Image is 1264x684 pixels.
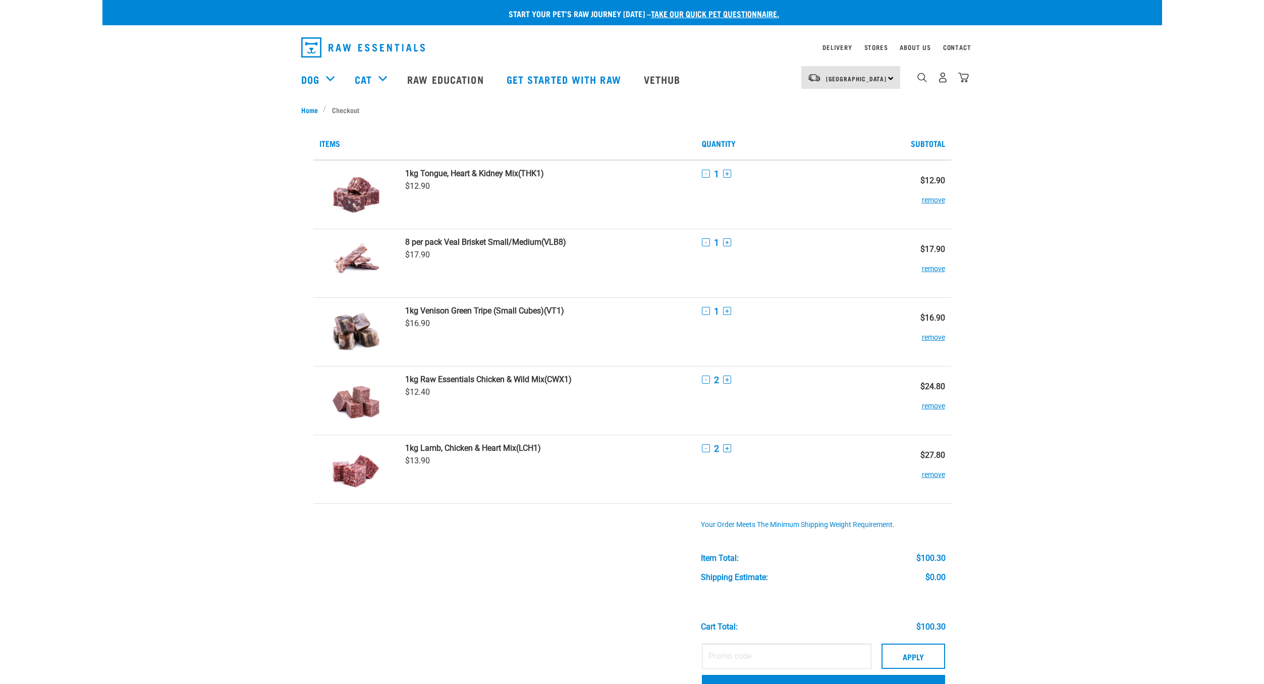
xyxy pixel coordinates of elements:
a: 8 per pack Veal Brisket Small/Medium(VLB8) [405,237,689,247]
div: Cart total: [701,622,738,632]
nav: dropdown navigation [102,59,1162,99]
button: remove [922,185,945,205]
img: Veal Brisket Small/Medium [330,237,382,289]
a: Stores [864,45,888,49]
img: Lamb, Chicken & Heart Mix [330,443,382,495]
img: Raw Essentials Logo [301,37,425,58]
div: Shipping Estimate: [701,573,768,582]
div: $100.30 [916,622,946,632]
strong: 1kg Venison Green Tripe (Small Cubes) [405,306,544,315]
span: $12.40 [405,387,430,397]
a: About Us [900,45,930,49]
img: home-icon@2x.png [958,72,969,83]
p: Start your pet’s raw journey [DATE] – [110,8,1170,20]
button: Apply [882,644,945,669]
a: 1kg Venison Green Tripe (Small Cubes)(VT1) [405,306,689,315]
strong: 1kg Tongue, Heart & Kidney Mix [405,169,518,178]
button: - [702,238,710,246]
td: $12.90 [887,160,951,229]
img: home-icon-1@2x.png [917,73,927,82]
a: 1kg Tongue, Heart & Kidney Mix(THK1) [405,169,689,178]
a: Home [301,104,323,115]
button: remove [922,254,945,274]
div: $0.00 [925,573,946,582]
th: Quantity [696,127,887,160]
button: + [723,238,731,246]
img: Tongue, Heart & Kidney Mix [330,169,382,221]
nav: breadcrumbs [301,104,963,115]
span: 1 [714,306,719,317]
span: $13.90 [405,456,430,465]
span: $17.90 [405,250,430,259]
a: take our quick pet questionnaire. [651,11,779,16]
button: + [723,376,731,384]
th: Items [313,127,696,160]
a: Cat [355,72,372,87]
strong: 8 per pack Veal Brisket Small/Medium [405,237,541,247]
td: $27.80 [887,435,951,503]
button: - [702,444,710,452]
td: $16.90 [887,297,951,366]
a: Vethub [634,59,693,99]
img: Raw Essentials Chicken & Wild Mix [330,375,382,427]
span: 1 [714,237,719,248]
a: Dog [301,72,319,87]
button: + [723,170,731,178]
button: + [723,444,731,452]
div: $100.30 [916,554,946,563]
a: Contact [943,45,971,49]
nav: dropdown navigation [293,33,971,62]
td: $17.90 [887,229,951,297]
div: Item Total: [701,554,739,563]
span: $12.90 [405,181,430,191]
th: Subtotal [887,127,951,160]
button: remove [922,323,945,342]
strong: 1kg Lamb, Chicken & Heart Mix [405,443,516,453]
span: [GEOGRAPHIC_DATA] [826,77,887,80]
span: 2 [714,375,719,385]
button: remove [922,460,945,480]
span: $16.90 [405,319,430,328]
div: Your order meets the minimum shipping weight requirement. [701,521,946,529]
a: 1kg Lamb, Chicken & Heart Mix(LCH1) [405,443,689,453]
button: - [702,376,710,384]
strong: 1kg Raw Essentials Chicken & Wild Mix [405,375,544,384]
a: 1kg Raw Essentials Chicken & Wild Mix(CWX1) [405,375,689,384]
img: user.png [938,72,948,83]
input: Promo code [702,644,871,669]
button: remove [922,391,945,411]
button: - [702,307,710,315]
span: 1 [714,169,719,179]
td: $24.80 [887,366,951,435]
span: 2 [714,443,719,454]
a: Get started with Raw [497,59,634,99]
button: - [702,170,710,178]
img: Venison Green Tripe (Small Cubes) [330,306,382,358]
button: + [723,307,731,315]
img: van-moving.png [807,73,821,82]
a: Delivery [822,45,852,49]
a: Raw Education [397,59,496,99]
